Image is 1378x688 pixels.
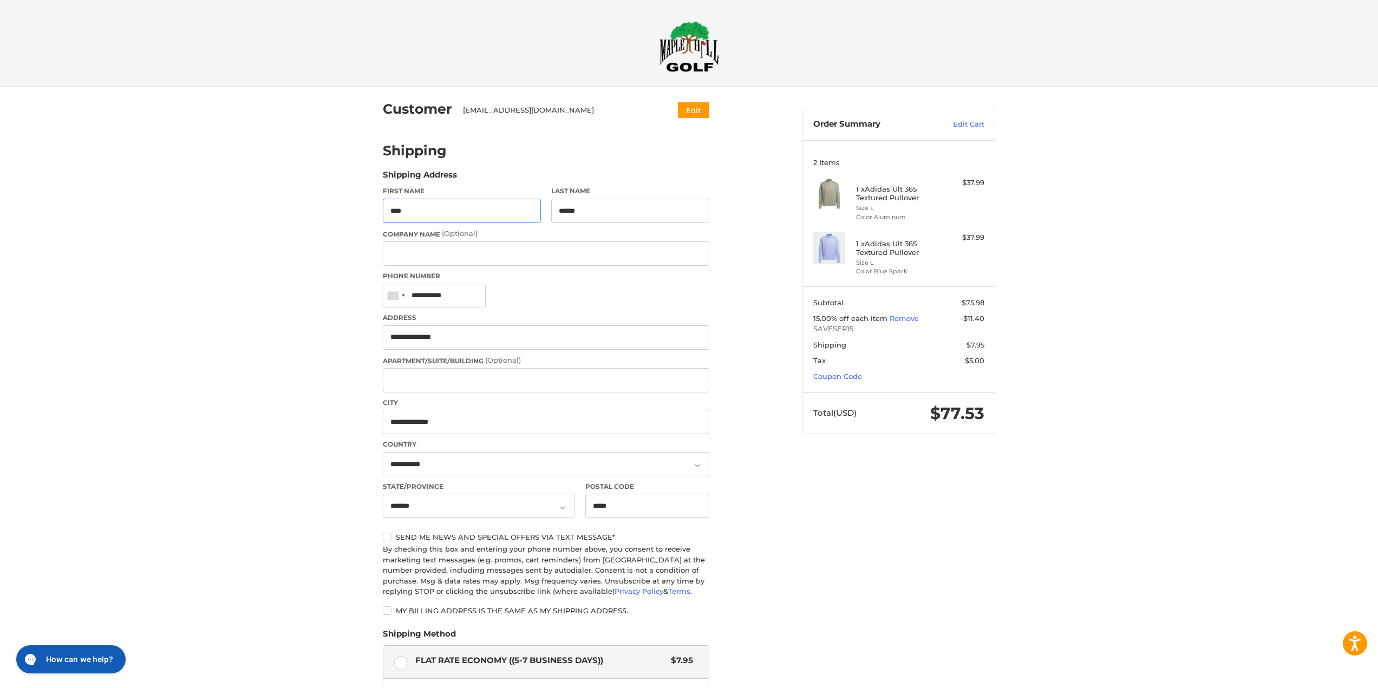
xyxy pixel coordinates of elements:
h2: Customer [383,101,452,117]
legend: Shipping Address [383,169,457,186]
span: 15.00% off each item [813,314,890,323]
a: Terms [668,587,690,595]
li: Size L [856,204,939,213]
label: Postal Code [585,482,710,492]
img: Maple Hill Golf [659,21,719,72]
label: Last Name [551,186,709,196]
div: [EMAIL_ADDRESS][DOMAIN_NAME] [463,105,657,116]
h4: 1 x Adidas Ult 365 Textured Pullover [856,239,939,257]
label: My billing address is the same as my shipping address. [383,606,709,615]
a: Edit Cart [930,119,984,130]
span: $7.95 [966,340,984,349]
li: Color Aluminum [856,213,939,222]
h4: 1 x Adidas Ult 365 Textured Pullover [856,185,939,202]
a: Coupon Code [813,372,862,381]
h3: 2 Items [813,158,984,167]
label: Phone Number [383,271,709,281]
a: Remove [890,314,919,323]
span: Shipping [813,340,846,349]
label: State/Province [383,482,574,492]
span: $7.95 [665,654,693,667]
label: Company Name [383,228,709,239]
span: Tax [813,356,826,365]
li: Color Blue Spark [856,267,939,276]
span: Subtotal [813,298,844,307]
div: By checking this box and entering your phone number above, you consent to receive marketing text ... [383,544,709,597]
span: -$11.40 [961,314,984,323]
span: Total (USD) [813,408,857,418]
label: Send me news and special offers via text message* [383,533,709,541]
span: SAVESEP15 [813,324,984,335]
span: Flat Rate Economy ((5-7 Business Days)) [415,654,666,667]
span: $75.98 [962,298,984,307]
label: First Name [383,186,541,196]
li: Size L [856,258,939,267]
div: $37.99 [942,178,984,188]
label: Address [383,313,709,323]
legend: Shipping Method [383,628,456,645]
h3: Order Summary [813,119,930,130]
div: $37.99 [942,232,984,243]
span: $77.53 [930,403,984,423]
a: Privacy Policy [615,587,663,595]
label: Apartment/Suite/Building [383,355,709,366]
h2: Shipping [383,142,447,159]
button: Edit [678,102,709,118]
small: (Optional) [442,229,478,238]
small: (Optional) [485,356,521,364]
label: City [383,398,709,408]
span: $5.00 [965,356,984,365]
iframe: Gorgias live chat messenger [11,641,129,677]
label: Country [383,440,709,449]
